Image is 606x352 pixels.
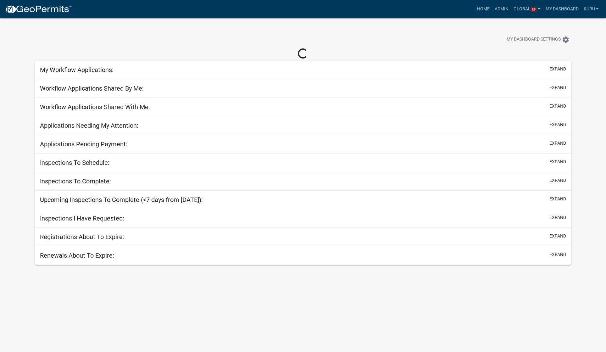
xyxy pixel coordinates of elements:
span: My Dashboard Settings [507,36,561,43]
h5: Inspections To Schedule: [40,159,109,166]
h5: Registrations About To Expire: [40,233,124,241]
a: Home [475,3,492,15]
i: settings [562,36,570,43]
button: expand [549,214,566,221]
h5: Applications Pending Payment: [40,140,127,148]
a: Kuru [581,3,601,15]
button: expand [549,233,566,239]
h5: Workflow Applications Shared By Me: [40,85,144,92]
button: expand [549,84,566,91]
h5: Renewals About To Expire: [40,252,114,259]
button: expand [549,177,566,184]
button: expand [549,66,566,72]
button: expand [549,140,566,147]
h5: Workflow Applications Shared With Me: [40,103,150,111]
h5: My Workflow Applications: [40,66,114,74]
span: 28 [531,7,537,12]
h5: Upcoming Inspections To Complete (<7 days from [DATE]): [40,196,203,204]
button: expand [549,196,566,202]
h5: Inspections I Have Requested: [40,215,124,222]
button: expand [549,103,566,109]
a: Admin [492,3,511,15]
h5: Inspections To Complete: [40,177,111,185]
h5: Applications Needing My Attention: [40,122,138,129]
button: expand [549,251,566,258]
button: My Dashboard Settingssettings [502,33,575,46]
a: My Dashboard [543,3,581,15]
a: Global28 [511,3,543,15]
button: expand [549,159,566,165]
button: expand [549,121,566,128]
